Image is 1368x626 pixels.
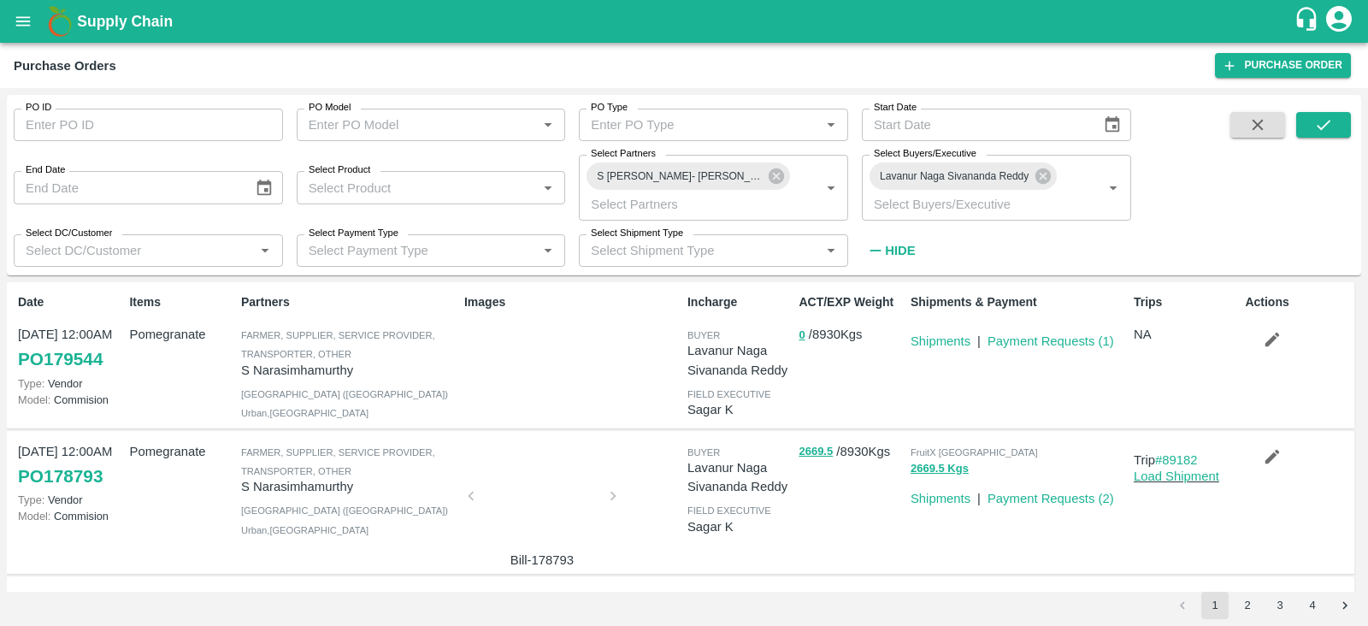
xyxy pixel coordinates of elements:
button: Open [820,114,842,136]
div: account of current user [1324,3,1354,39]
button: 2669.5 [799,442,833,462]
input: Enter PO Type [584,114,793,136]
p: / 8930 Kgs [799,325,903,345]
button: Go to page 4 [1299,592,1326,619]
span: Type: [18,377,44,390]
span: FruitX [GEOGRAPHIC_DATA] [911,447,1038,458]
span: buyer [687,330,720,340]
img: logo [43,4,77,38]
button: Go to next page [1331,592,1359,619]
span: Model: [18,510,50,523]
p: Pomegranate [129,325,233,344]
p: Date [18,293,122,311]
p: [DATE] 12:00AM [18,325,122,344]
label: Select DC/Customer [26,227,112,240]
div: | [970,482,981,508]
p: ACT/EXP Weight [799,293,903,311]
button: Open [254,239,276,262]
a: Supply Chain [77,9,1294,33]
button: Go to page 3 [1266,592,1294,619]
input: Select Partners [584,192,793,215]
button: Open [1102,177,1124,199]
p: / 8930 Kgs [799,442,903,462]
p: Bill-178793 [478,551,606,570]
button: Open [537,239,559,262]
a: Load Shipment [1134,469,1219,483]
a: Shipments [911,334,970,348]
p: Shipments & Payment [911,293,1127,311]
span: [GEOGRAPHIC_DATA] ([GEOGRAPHIC_DATA]) Urban , [GEOGRAPHIC_DATA] [241,389,448,418]
span: S [PERSON_NAME]- [PERSON_NAME], Chikballapur-9945608836 [587,168,772,186]
p: Partners [241,293,457,311]
button: page 1 [1201,592,1229,619]
button: Choose date [1096,109,1129,141]
p: Images [464,293,681,311]
button: Open [537,177,559,199]
button: open drawer [3,2,43,41]
div: | [970,325,981,351]
input: Select Product [302,176,533,198]
span: Type: [18,493,44,506]
label: Start Date [874,101,917,115]
p: Items [129,293,233,311]
span: buyer [687,447,720,458]
div: S [PERSON_NAME]- [PERSON_NAME], Chikballapur-9945608836 [587,162,790,190]
p: NA [1134,325,1238,344]
a: Payment Requests (1) [988,334,1114,348]
label: Select Product [309,163,370,177]
a: PO178793 [18,461,103,492]
button: Open [820,239,842,262]
b: Supply Chain [77,13,173,30]
a: PO179544 [18,344,103,375]
span: [GEOGRAPHIC_DATA] ([GEOGRAPHIC_DATA]) Urban , [GEOGRAPHIC_DATA] [241,505,448,534]
button: Go to page 2 [1234,592,1261,619]
p: S Narasimhamurthy [241,361,457,380]
p: [DATE] 12:00AM [18,588,122,606]
nav: pagination navigation [1166,592,1361,619]
p: Lavanur Naga Sivananda Reddy [687,341,792,380]
input: Enter PO ID [14,109,283,141]
label: Select Payment Type [309,227,398,240]
label: Select Partners [591,147,656,161]
p: Lavanur Naga Sivananda Reddy [687,458,792,497]
strong: Hide [885,244,915,257]
div: customer-support [1294,6,1324,37]
button: 6330 [799,588,823,608]
p: [DATE] 12:00AM [18,442,122,461]
p: S Narasimhamurthy [241,477,457,496]
span: Lavanur Naga Sivananda Reddy [870,168,1039,186]
div: Purchase Orders [14,55,116,77]
p: Incharge [687,293,792,311]
label: Select Buyers/Executive [874,147,976,161]
p: Vendor [18,375,122,392]
p: Trips [1134,293,1238,311]
p: Sagar K [687,400,792,419]
p: Commision [18,392,122,408]
p: Vendor [18,492,122,508]
div: Lavanur Naga Sivananda Reddy [870,162,1057,190]
input: Enter PO Model [302,114,510,136]
input: Start Date [862,109,1089,141]
input: Select Buyers/Executive [867,192,1076,215]
label: PO Model [309,101,351,115]
p: Sagar K [687,517,792,536]
input: Select Shipment Type [584,239,793,262]
a: Payment Requests (2) [988,492,1114,505]
button: Open [820,177,842,199]
span: field executive [687,505,771,516]
label: End Date [26,163,65,177]
a: Shipments [911,492,970,505]
span: field executive [687,389,771,399]
label: PO Type [591,101,628,115]
button: Open [537,114,559,136]
p: Actions [1245,293,1349,311]
p: Pomegranate [129,588,233,606]
button: Choose date [248,172,280,204]
p: Pomegranate [129,442,233,461]
p: / 11400 Kgs [799,588,903,607]
input: End Date [14,171,241,204]
span: Model: [18,393,50,406]
a: Purchase Order [1215,53,1351,78]
span: Farmer, Supplier, Service Provider, Transporter, Other [241,330,435,359]
input: Select DC/Customer [19,239,250,262]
